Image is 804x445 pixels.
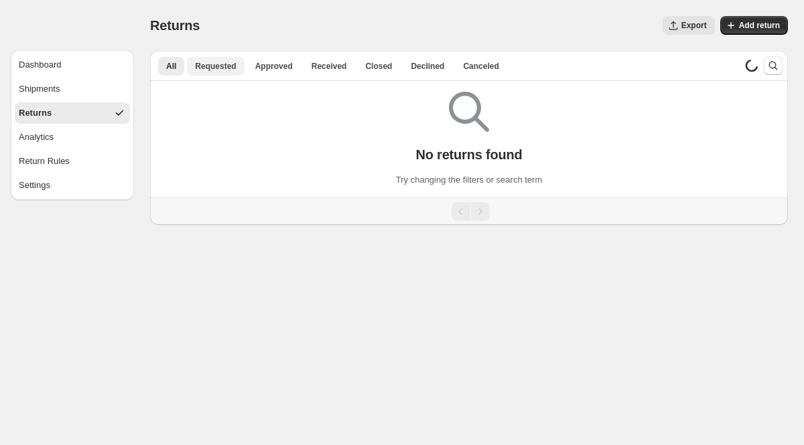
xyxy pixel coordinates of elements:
[19,155,70,168] div: Return Rules
[720,16,788,35] button: Add return
[663,16,715,35] button: Export
[15,151,130,172] button: Return Rules
[19,106,52,120] div: Returns
[396,173,542,187] p: Try changing the filters or search term
[15,102,130,124] button: Returns
[19,58,62,72] div: Dashboard
[415,147,522,163] p: No returns found
[15,175,130,196] button: Settings
[195,61,236,72] span: Requested
[681,20,707,31] span: Export
[449,92,489,132] img: Empty search results
[15,54,130,76] button: Dashboard
[764,56,783,75] button: Search and filter results
[411,61,444,72] span: Declined
[19,130,54,144] div: Analytics
[150,197,788,225] nav: Pagination
[19,82,60,96] div: Shipments
[463,61,498,72] span: Canceled
[166,61,176,72] span: All
[19,179,50,192] div: Settings
[255,61,293,72] span: Approved
[150,18,200,33] span: Returns
[365,61,392,72] span: Closed
[15,78,130,100] button: Shipments
[312,61,347,72] span: Received
[739,20,780,31] span: Add return
[15,126,130,148] button: Analytics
